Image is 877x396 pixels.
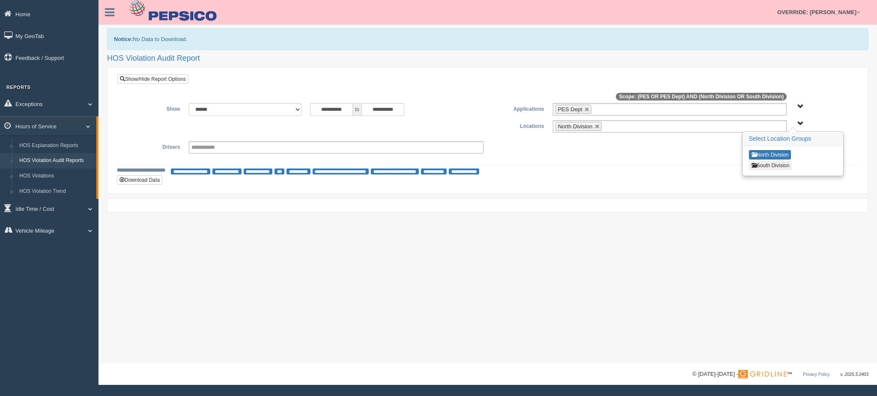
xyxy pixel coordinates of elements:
label: Locations [488,120,549,130]
h3: Select Location Groups [743,132,843,146]
a: HOS Violations [15,168,96,184]
label: Applications [488,103,549,113]
label: Show [124,103,185,113]
span: PES Dept [558,106,582,112]
button: South Division [749,161,792,170]
a: HOS Explanation Reports [15,138,96,154]
a: HOS Violation Audit Reports [15,153,96,168]
div: No Data to Download. [107,28,868,50]
a: HOS Violation Trend [15,184,96,199]
button: North Division [749,150,791,160]
span: Scope: (PES OR PES Dept) AND (North Division OR South Division) [616,93,787,100]
div: © [DATE]-[DATE] - ™ [692,370,868,379]
span: North Division [558,123,593,130]
label: Drivers [124,141,185,151]
h2: HOS Violation Audit Report [107,54,868,63]
button: Download Data [117,175,162,185]
span: v. 2025.5.2403 [841,372,868,377]
b: Notice: [114,36,133,42]
span: to [353,103,361,116]
img: Gridline [738,370,787,378]
a: Show/Hide Report Options [117,74,188,84]
a: Privacy Policy [803,372,829,377]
